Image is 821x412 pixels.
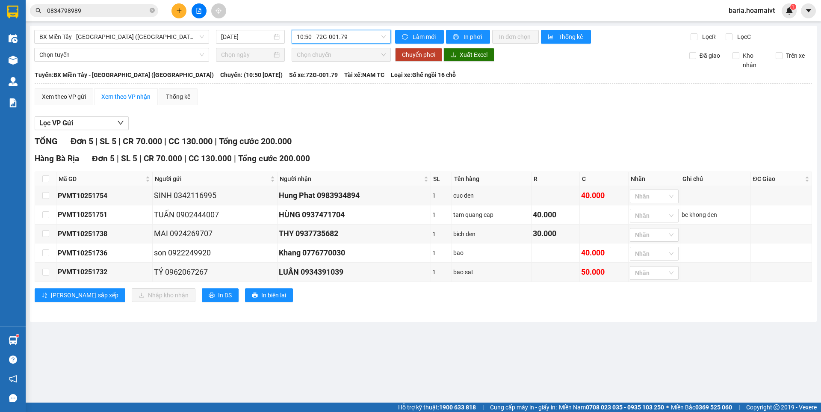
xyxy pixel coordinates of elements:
[738,403,740,412] span: |
[9,356,17,364] span: question-circle
[671,403,732,412] span: Miền Bắc
[154,209,275,221] div: TUẤN 0902444007
[154,266,275,278] div: TÝ 0962067267
[238,154,310,163] span: Tổng cước 200.000
[215,136,217,146] span: |
[586,404,664,411] strong: 0708 023 035 - 0935 103 250
[209,292,215,299] span: printer
[9,34,18,43] img: warehouse-icon
[35,8,41,14] span: search
[492,30,539,44] button: In đơn chọn
[432,229,450,239] div: 1
[432,267,450,277] div: 1
[58,267,151,277] div: PVMT10251732
[234,154,236,163] span: |
[734,32,752,41] span: Lọc C
[56,263,153,282] td: PVMT10251732
[51,290,118,300] span: [PERSON_NAME] sắp xếp
[402,34,409,41] span: sync
[35,288,125,302] button: sort-ascending[PERSON_NAME] sắp xếp
[47,6,148,15] input: Tìm tên, số ĐT hoặc mã đơn
[559,403,664,412] span: Miền Nam
[56,186,153,205] td: PVMT10251754
[39,118,73,128] span: Lọc VP Gửi
[453,210,529,219] div: tam quang cap
[344,70,384,80] span: Tài xế: NAM TC
[154,247,275,259] div: son 0922249920
[450,52,456,59] span: download
[581,190,627,202] div: 40.000
[58,248,151,258] div: PVMT10251736
[150,8,155,13] span: close-circle
[92,154,115,163] span: Đơn 5
[221,32,272,41] input: 14/10/2025
[791,4,794,10] span: 1
[9,56,18,65] img: warehouse-icon
[280,174,422,184] span: Người nhận
[432,248,450,258] div: 1
[216,8,221,14] span: aim
[221,50,272,59] input: Chọn ngày
[7,6,18,18] img: logo-vxr
[783,51,808,60] span: Trên xe
[680,172,751,186] th: Ghi chú
[176,8,182,14] span: plus
[9,77,18,86] img: warehouse-icon
[71,136,93,146] span: Đơn 5
[168,136,213,146] span: CC 130.000
[533,228,579,240] div: 30.000
[123,136,162,146] span: CR 70.000
[443,48,494,62] button: downloadXuất Excel
[580,172,629,186] th: C
[533,209,579,221] div: 40.000
[532,172,580,186] th: R
[279,266,429,278] div: LUÂN 0934391039
[432,191,450,200] div: 1
[805,7,812,15] span: caret-down
[391,70,456,80] span: Loại xe: Ghế ngồi 16 chỗ
[453,34,460,41] span: printer
[722,5,782,16] span: baria.hoamaivt
[56,205,153,225] td: PVMT10251751
[56,243,153,263] td: PVMT10251736
[132,288,195,302] button: downloadNhập kho nhận
[413,32,437,41] span: Làm mới
[164,136,166,146] span: |
[431,172,452,186] th: SL
[117,154,119,163] span: |
[432,210,450,219] div: 1
[398,403,476,412] span: Hỗ trợ kỹ thuật:
[279,209,429,221] div: HÙNG 0937471704
[261,290,286,300] span: In biên lai
[58,228,151,239] div: PVMT10251738
[35,116,129,130] button: Lọc VP Gửi
[279,190,429,202] div: Hung Phat 0983934894
[220,70,283,80] span: Chuyến: (10:50 [DATE])
[35,71,214,78] b: Tuyến: BX Miền Tây - [GEOGRAPHIC_DATA] ([GEOGRAPHIC_DATA])
[790,4,796,10] sup: 1
[59,174,144,184] span: Mã GD
[39,30,204,43] span: BX Miền Tây - Bà Rịa (Hàng Hóa)
[739,51,769,70] span: Kho nhận
[9,98,18,107] img: solution-icon
[695,404,732,411] strong: 0369 525 060
[56,225,153,244] td: PVMT10251738
[699,32,717,41] span: Lọc R
[452,172,531,186] th: Tên hàng
[482,403,484,412] span: |
[35,136,58,146] span: TỔNG
[581,266,627,278] div: 50.000
[245,288,293,302] button: printerIn biên lai
[155,174,268,184] span: Người gửi
[171,3,186,18] button: plus
[144,154,182,163] span: CR 70.000
[9,375,17,383] span: notification
[666,406,669,409] span: ⚪️
[581,247,627,259] div: 40.000
[453,229,529,239] div: bich den
[682,210,749,219] div: be khong den
[297,48,386,61] span: Chọn chuyến
[453,248,529,258] div: bao
[541,30,591,44] button: bar-chartThống kê
[218,290,232,300] span: In DS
